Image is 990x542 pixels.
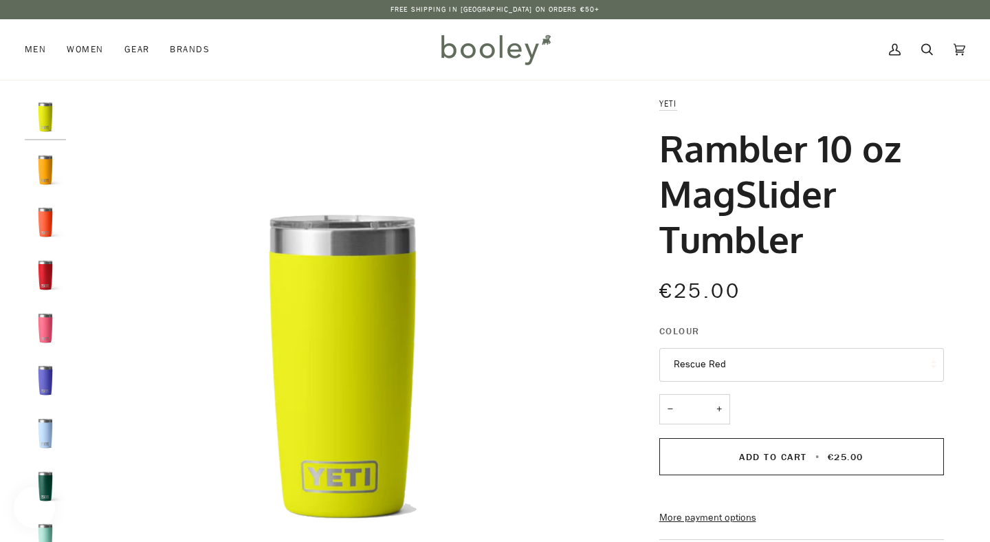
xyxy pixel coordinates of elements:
[811,451,824,464] span: •
[25,413,66,454] img: Yeti Rambler 10 oz MagSlider Tumbler Big Sky Blue - Booley Galway
[114,19,160,80] a: Gear
[25,96,66,138] img: Yeti Rambler 10 oz MagSlider Tumbler Firefly Yellow - Booley Galway
[56,19,113,80] a: Women
[659,438,944,475] button: Add to Cart • €25.00
[659,510,944,525] a: More payment options
[659,394,730,425] input: Quantity
[25,202,66,243] img: Yeti Rambler 10 oz MagSlider Tumbler Papaya - Booley Galway
[25,19,56,80] a: Men
[170,43,210,56] span: Brands
[739,451,807,464] span: Add to Cart
[828,451,863,464] span: €25.00
[25,360,66,401] img: Yeti Rambler 10 oz MagSlider Tumbler Ultramarine Violet - Booley Galway
[659,394,681,425] button: −
[659,98,677,109] a: YETI
[659,324,700,338] span: Colour
[659,348,944,382] button: Rescue Red
[390,4,599,15] p: Free Shipping in [GEOGRAPHIC_DATA] on Orders €50+
[25,149,66,191] img: Yeti Rambler 10 oz MagSlider Tumbler Beekeeper - Booley Galway
[708,394,730,425] button: +
[67,43,103,56] span: Women
[25,466,66,507] img: Yeti Rambler 10 oz MagSlider Tumbler Black Forest Green - Booley Galway
[659,125,934,261] h1: Rambler 10 oz MagSlider Tumbler
[124,43,150,56] span: Gear
[25,307,66,349] img: Yeti Rambler 10oz Tumbler Tropical Pink - Booley Galway
[25,43,46,56] span: Men
[435,30,555,69] img: Booley
[25,254,66,296] img: Yeti Rambler 10 oz MagSlider Tumbler Rescue Red - Booley Galway
[659,277,740,305] span: €25.00
[159,19,220,80] a: Brands
[14,487,55,528] iframe: Button to open loyalty program pop-up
